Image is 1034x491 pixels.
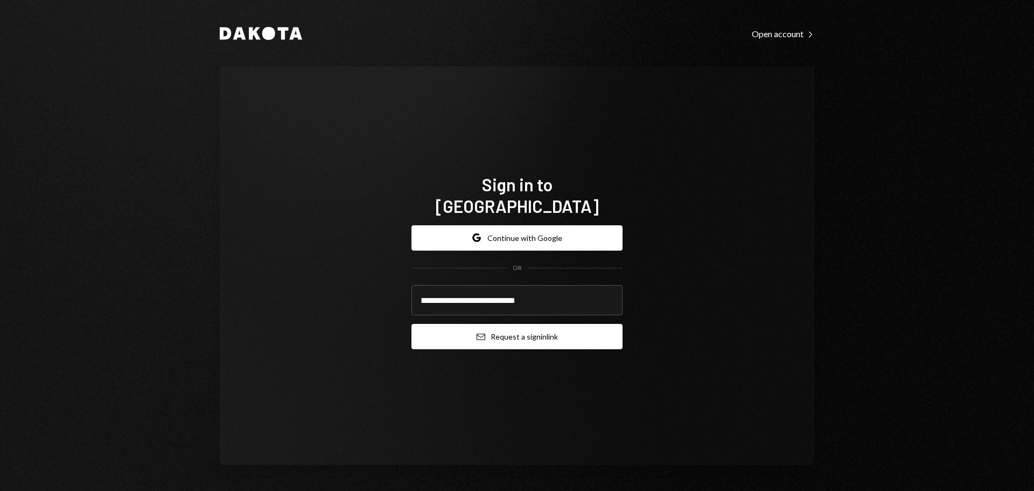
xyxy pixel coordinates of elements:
[411,225,623,251] button: Continue with Google
[752,29,814,39] div: Open account
[513,264,522,273] div: OR
[411,174,623,217] h1: Sign in to [GEOGRAPHIC_DATA]
[411,324,623,349] button: Request a signinlink
[752,27,814,39] a: Open account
